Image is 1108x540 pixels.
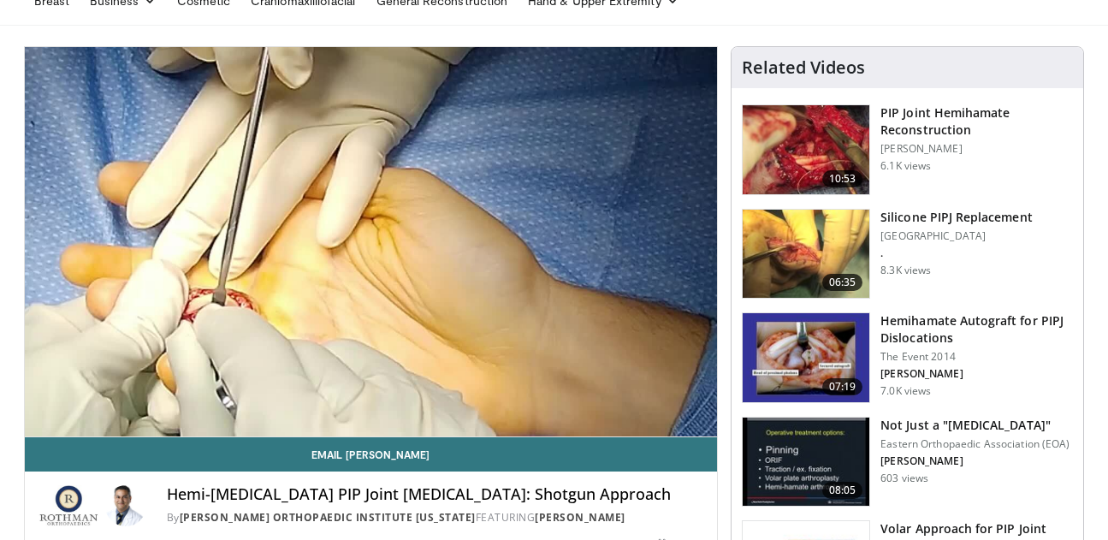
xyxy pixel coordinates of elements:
p: 8.3K views [880,264,931,277]
img: Vx8lr-LI9TPdNKgn4xMDoxOjB1O8AjAz.150x105_q85_crop-smart_upscale.jpg [743,210,869,299]
p: [PERSON_NAME] [880,454,1069,468]
p: . [880,246,1033,260]
p: Eastern Orthopaedic Association (EOA) [880,437,1069,451]
h3: Hemihamate Autograft for PIPJ Dislocations [880,312,1073,347]
span: 10:53 [822,170,863,187]
a: 07:19 Hemihamate Autograft for PIPJ Dislocations The Event 2014 [PERSON_NAME] 7.0K views [742,312,1073,403]
h4: Related Videos [742,57,865,78]
div: By FEATURING [167,510,704,525]
p: The Event 2014 [880,350,1073,364]
img: 69fc5247-1016-4e64-a996-512949176b01.150x105_q85_crop-smart_upscale.jpg [743,418,869,507]
span: 07:19 [822,378,863,395]
img: f54c190f-3592-41e5-b148-04021317681f.150x105_q85_crop-smart_upscale.jpg [743,313,869,402]
a: [PERSON_NAME] Orthopaedic Institute [US_STATE] [180,510,476,525]
img: Avatar [105,485,146,526]
a: 10:53 PIP Joint Hemihamate Reconstruction [PERSON_NAME] 6.1K views [742,104,1073,195]
p: [PERSON_NAME] [880,142,1073,156]
span: 08:05 [822,482,863,499]
h3: Not Just a "[MEDICAL_DATA]" [880,417,1069,434]
a: [PERSON_NAME] [535,510,625,525]
a: 08:05 Not Just a "[MEDICAL_DATA]" Eastern Orthopaedic Association (EOA) [PERSON_NAME] 603 views [742,417,1073,507]
span: 06:35 [822,274,863,291]
video-js: Video Player [25,47,718,437]
a: 06:35 Silicone PIPJ Replacement [GEOGRAPHIC_DATA] . 8.3K views [742,209,1073,300]
img: Rothman Orthopaedic Institute Florida [39,485,98,526]
h3: PIP Joint Hemihamate Reconstruction [880,104,1073,139]
p: [GEOGRAPHIC_DATA] [880,229,1033,243]
p: [PERSON_NAME] [880,367,1073,381]
h4: Hemi-[MEDICAL_DATA] PIP Joint [MEDICAL_DATA]: Shotgun Approach [167,485,704,504]
h3: Silicone PIPJ Replacement [880,209,1033,226]
a: Email [PERSON_NAME] [25,437,718,472]
p: 6.1K views [880,159,931,173]
p: 603 views [880,472,928,485]
img: 66503b51-7567-4d3d-807e-6d24747c0248.150x105_q85_crop-smart_upscale.jpg [743,105,869,194]
p: 7.0K views [880,384,931,398]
